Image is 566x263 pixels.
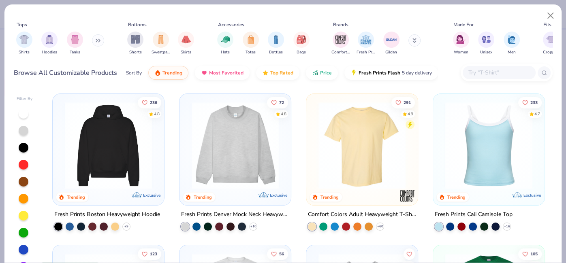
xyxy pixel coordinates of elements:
div: Fresh Prints Denver Mock Neck Heavyweight Sweatshirt [181,210,289,220]
span: 236 [150,100,157,104]
img: most_fav.gif [201,70,207,76]
button: filter button [504,32,520,55]
div: filter for Cropped [543,32,559,55]
span: Bottles [269,49,283,55]
div: filter for Bottles [268,32,284,55]
button: filter button [67,32,83,55]
img: trending.gif [154,70,161,76]
span: Cropped [543,49,559,55]
img: Hoodies Image [45,35,54,44]
img: Bottles Image [271,35,280,44]
div: Bottoms [128,21,147,28]
div: Accessories [218,21,244,28]
div: 4.7 [534,111,540,117]
button: filter button [383,32,399,55]
span: Hats [221,49,230,55]
img: Unisex Image [482,35,491,44]
span: 233 [530,100,538,104]
div: filter for Fresh Prints [357,32,375,55]
span: Bags [297,49,306,55]
button: Like [138,97,161,108]
div: Fresh Prints Boston Heavyweight Hoodie [54,210,160,220]
span: 72 [279,100,284,104]
img: Bags Image [297,35,305,44]
button: Like [518,97,542,108]
div: filter for Gildan [383,32,399,55]
button: Like [138,248,161,259]
span: 291 [404,100,411,104]
div: Made For [453,21,474,28]
span: Exclusive [270,193,287,198]
img: 029b8af0-80e6-406f-9fdc-fdf898547912 [314,102,410,189]
img: TopRated.gif [262,70,269,76]
img: Comfort Colors logo [399,188,415,204]
button: Price [306,66,338,80]
img: flash.gif [350,70,357,76]
div: filter for Tanks [67,32,83,55]
div: 4.8 [154,111,160,117]
span: 123 [150,252,157,256]
span: Trending [162,70,182,76]
button: Like [391,97,415,108]
span: Hoodies [42,49,57,55]
div: Fits [543,21,551,28]
button: filter button [16,32,32,55]
img: Sweatpants Image [156,35,165,44]
span: Exclusive [523,193,541,198]
span: + 16 [504,224,510,229]
span: Most Favorited [209,70,243,76]
img: f5d85501-0dbb-4ee4-b115-c08fa3845d83 [188,102,283,189]
button: Close [543,8,558,23]
div: Browse All Customizable Products [14,68,117,78]
img: Tanks Image [70,35,79,44]
button: filter button [543,32,559,55]
div: 4.9 [408,111,413,117]
div: filter for Shorts [127,32,143,55]
button: filter button [453,32,469,55]
span: Men [508,49,516,55]
span: Price [320,70,332,76]
button: Fresh Prints Flash5 day delivery [344,66,438,80]
span: Gildan [385,49,397,55]
div: 4.8 [281,111,286,117]
div: filter for Hoodies [41,32,58,55]
button: filter button [178,32,194,55]
span: Sweatpants [152,49,170,55]
div: filter for Skirts [178,32,194,55]
div: filter for Women [453,32,469,55]
span: Shorts [129,49,142,55]
div: Fresh Prints Cali Camisole Top [435,210,513,220]
div: Comfort Colors Adult Heavyweight T-Shirt [308,210,416,220]
img: Comfort Colors Image [335,34,347,46]
div: filter for Hats [217,32,233,55]
div: Tops [17,21,27,28]
span: Skirts [181,49,191,55]
button: Like [518,248,542,259]
span: Fresh Prints [357,49,375,55]
button: filter button [293,32,310,55]
span: Unisex [480,49,492,55]
button: Like [267,248,288,259]
span: 56 [279,252,284,256]
img: Shorts Image [131,35,140,44]
span: + 10 [250,224,256,229]
div: filter for Totes [243,32,259,55]
span: Shirts [19,49,30,55]
span: Women [454,49,468,55]
button: filter button [217,32,233,55]
button: filter button [127,32,143,55]
span: Comfort Colors [331,49,350,55]
div: filter for Men [504,32,520,55]
img: 91acfc32-fd48-4d6b-bdad-a4c1a30ac3fc [61,102,156,189]
span: 105 [530,252,538,256]
div: filter for Bags [293,32,310,55]
img: Cropped Image [546,35,555,44]
button: filter button [357,32,375,55]
span: Top Rated [270,70,293,76]
button: Trending [148,66,188,80]
img: Hats Image [221,35,230,44]
button: filter button [331,32,350,55]
span: Totes [246,49,256,55]
img: Gildan Image [385,34,397,46]
div: Brands [333,21,348,28]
